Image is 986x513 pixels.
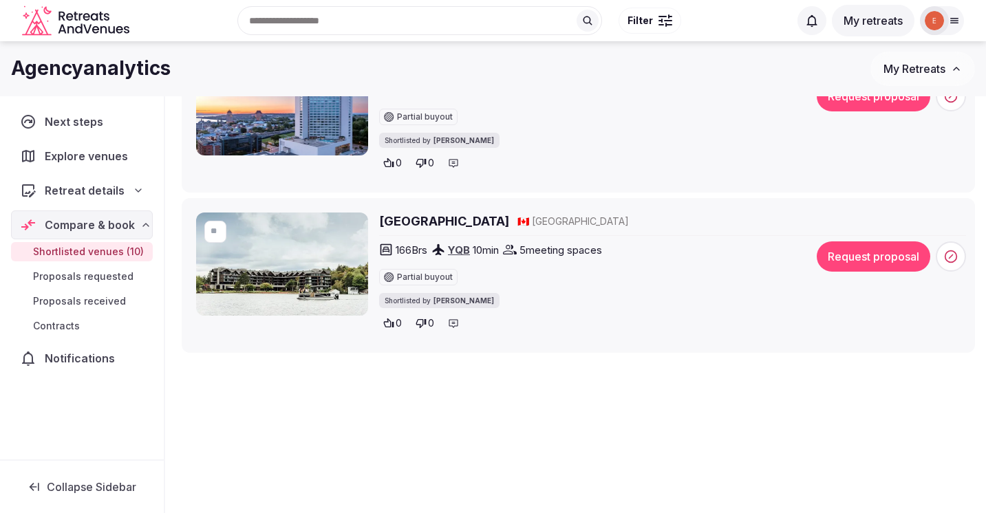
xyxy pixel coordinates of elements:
[817,241,930,272] button: Request proposal
[11,55,171,82] h1: Agencyanalytics
[832,5,914,36] button: My retreats
[433,135,494,145] span: [PERSON_NAME]
[379,133,500,148] div: Shortlisted by
[870,52,975,86] button: My Retreats
[33,245,144,259] span: Shortlisted venues (10)
[517,215,529,227] span: 🇨🇦
[11,242,153,261] a: Shortlisted venues (10)
[11,142,153,171] a: Explore venues
[11,292,153,311] a: Proposals received
[11,267,153,286] a: Proposals requested
[396,316,402,330] span: 0
[433,296,494,305] span: [PERSON_NAME]
[45,148,133,164] span: Explore venues
[22,6,132,36] svg: Retreats and Venues company logo
[11,107,153,136] a: Next steps
[379,212,509,230] a: [GEOGRAPHIC_DATA]
[619,8,681,34] button: Filter
[925,11,944,30] img: ellie.otway
[473,243,499,257] span: 10 min
[396,156,402,170] span: 0
[397,273,453,281] span: Partial buyout
[517,215,529,228] button: 🇨🇦
[47,480,136,494] span: Collapse Sidebar
[33,270,133,283] span: Proposals requested
[428,316,434,330] span: 0
[196,52,368,155] img: Hilton Quebec
[448,243,470,256] a: YQB
[379,293,500,308] div: Shortlisted by
[33,294,126,308] span: Proposals received
[411,153,438,173] button: 0
[33,319,80,333] span: Contracts
[45,350,120,367] span: Notifications
[45,182,125,199] span: Retreat details
[519,243,602,257] span: 5 meeting spaces
[11,472,153,502] button: Collapse Sidebar
[883,62,945,76] span: My Retreats
[628,14,653,28] span: Filter
[11,344,153,373] a: Notifications
[45,217,135,233] span: Compare & book
[11,316,153,336] a: Contracts
[428,156,434,170] span: 0
[22,6,132,36] a: Visit the homepage
[397,113,453,121] span: Partial buyout
[411,314,438,333] button: 0
[832,14,914,28] a: My retreats
[379,153,406,173] button: 0
[396,243,427,257] span: 166 Brs
[532,215,629,228] span: [GEOGRAPHIC_DATA]
[196,212,368,316] img: Entourage Resort
[379,314,406,333] button: 0
[45,113,109,130] span: Next steps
